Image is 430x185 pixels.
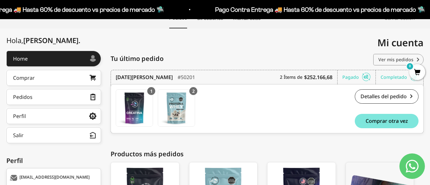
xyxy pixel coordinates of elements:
[6,89,101,105] a: Pedidos
[6,127,101,143] button: Salir
[147,87,155,95] div: 1
[111,149,424,159] div: Productos más pedidos
[409,69,425,76] a: 0
[280,70,338,84] div: 2 Ítems de
[6,51,101,67] a: Home
[6,36,80,44] div: Hola,
[116,89,153,127] a: Creatina Monohidrato
[158,89,195,127] a: Proteína Whey - Cookies & Cream - Cookies & Cream / 2 libras (910g)
[13,56,28,61] div: Home
[355,89,419,104] a: Detalles del pedido
[13,133,24,138] div: Salir
[342,70,376,84] div: Pagado
[189,87,197,95] div: 2
[6,156,101,166] div: Perfil
[6,70,101,86] a: Comprar
[377,36,424,49] span: Mi cuenta
[78,35,80,45] span: .
[304,73,332,81] b: $252.166,68
[111,54,164,63] span: Tu último pedido
[116,73,173,81] time: [DATE][PERSON_NAME]
[366,118,408,123] span: Comprar otra vez
[23,35,80,45] span: [PERSON_NAME]
[13,94,33,100] div: Pedidos
[355,114,419,128] button: Comprar otra vez
[158,90,195,126] img: Translation missing: es.Proteína Whey - Cookies & Cream - Cookies & Cream / 2 libras (910g)
[381,70,419,84] div: Completado
[406,63,414,70] mark: 0
[215,4,425,15] p: Pago Contra Entrega 🚚 Hasta 60% de descuento vs precios de mercado 🛸
[373,54,424,65] a: Ver mis pedidos
[116,90,153,126] img: Translation missing: es.Creatina Monohidrato
[6,108,101,124] a: Perfil
[10,175,96,181] div: [EMAIL_ADDRESS][DOMAIN_NAME]
[178,70,195,84] div: #50201
[13,114,26,119] div: Perfil
[13,75,35,80] div: Comprar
